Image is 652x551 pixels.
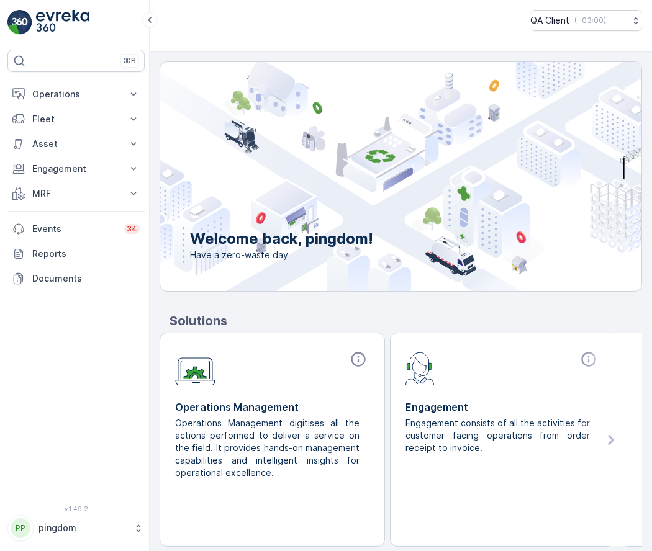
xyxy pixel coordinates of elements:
[574,16,606,25] p: ( +03:00 )
[405,351,435,385] img: module-icon
[104,62,641,291] img: city illustration
[7,10,32,35] img: logo
[7,181,145,206] button: MRF
[7,132,145,156] button: Asset
[32,163,120,175] p: Engagement
[11,518,30,538] div: PP
[175,417,360,479] p: Operations Management digitises all the actions performed to deliver a service on the field. It p...
[127,224,137,234] p: 34
[36,10,89,35] img: logo_light-DOdMpM7g.png
[32,88,120,101] p: Operations
[7,156,145,181] button: Engagement
[32,272,140,285] p: Documents
[32,138,120,150] p: Asset
[7,241,145,266] a: Reports
[405,417,590,454] p: Engagement consists of all the activities for customer facing operations from order receipt to in...
[190,229,373,249] p: Welcome back, pingdom!
[175,400,369,414] p: Operations Management
[7,515,145,541] button: PPpingdom
[32,248,140,260] p: Reports
[530,10,642,31] button: QA Client(+03:00)
[175,351,215,386] img: module-icon
[530,14,569,27] p: QA Client
[7,82,145,107] button: Operations
[190,249,373,261] span: Have a zero-waste day
[38,522,127,534] p: pingdom
[170,311,642,330] p: Solutions
[7,505,145,513] span: v 1.49.2
[7,266,145,291] a: Documents
[32,113,120,125] p: Fleet
[32,187,120,200] p: MRF
[405,400,600,414] p: Engagement
[124,56,136,66] p: ⌘B
[32,223,117,235] p: Events
[7,107,145,132] button: Fleet
[7,217,145,241] a: Events34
